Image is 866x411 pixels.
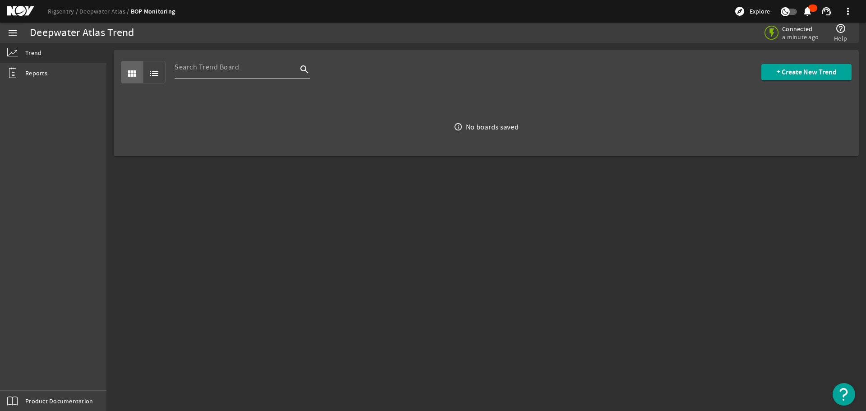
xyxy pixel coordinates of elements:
[782,33,820,41] span: a minute ago
[750,7,770,16] span: Explore
[821,6,832,17] mat-icon: support_agent
[127,68,138,79] mat-icon: view_module
[299,64,310,75] i: search
[454,123,463,132] i: info_outline
[48,7,79,15] a: Rigsentry
[466,123,519,132] div: No boards saved
[731,4,774,18] button: Explore
[833,383,855,406] button: Open Resource Center
[734,6,745,17] mat-icon: explore
[777,68,837,77] span: + Create New Trend
[835,23,846,34] mat-icon: help_outline
[7,28,18,38] mat-icon: menu
[782,25,820,33] span: Connected
[25,48,41,57] span: Trend
[79,7,131,15] a: Deepwater Atlas
[761,64,852,80] button: + Create New Trend
[149,68,160,79] mat-icon: list
[834,34,847,43] span: Help
[175,62,297,73] input: Search Trend Board
[131,7,175,16] a: BOP Monitoring
[30,28,134,37] div: Deepwater Atlas Trend
[25,69,47,78] span: Reports
[802,6,813,17] mat-icon: notifications
[837,0,859,22] button: more_vert
[25,397,93,406] span: Product Documentation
